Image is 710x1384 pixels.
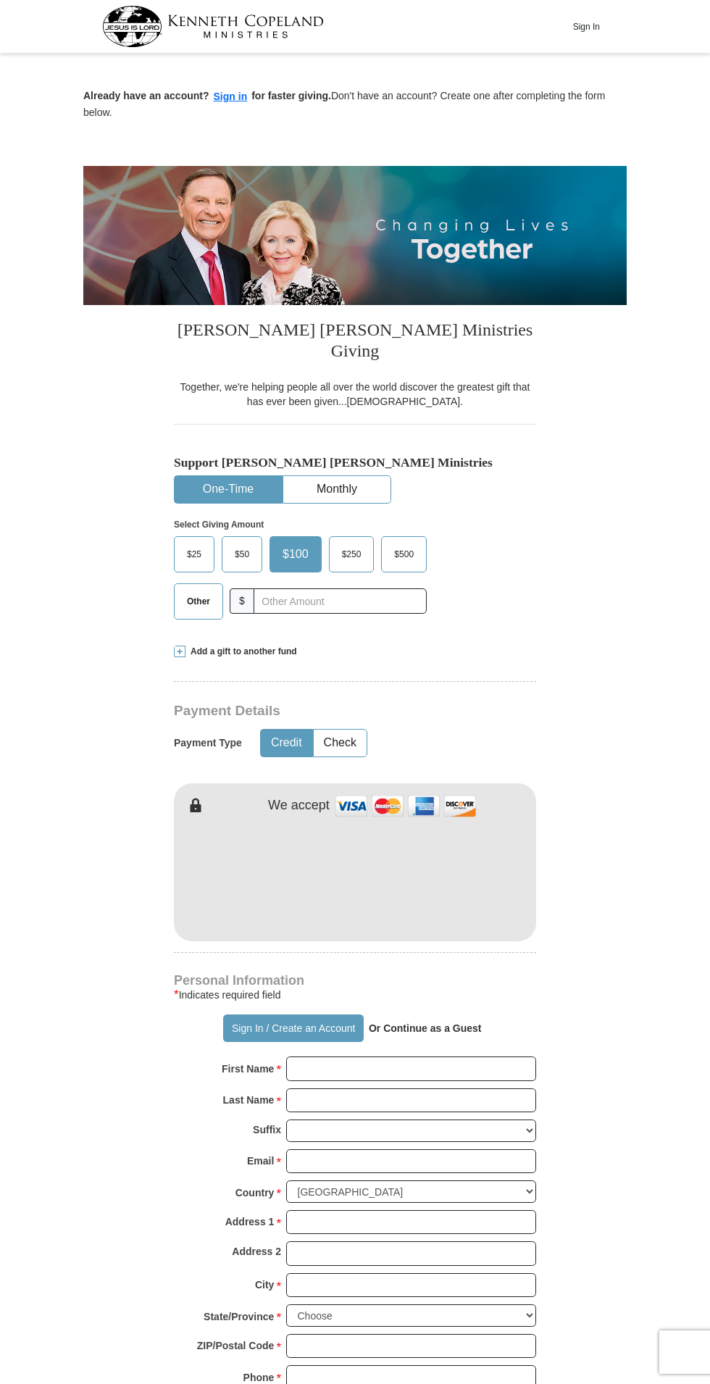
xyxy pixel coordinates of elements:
span: $50 [227,543,256,565]
strong: Address 1 [225,1212,275,1232]
button: Sign In / Create an Account [223,1014,363,1042]
span: $250 [335,543,369,565]
h4: We accept [268,798,330,814]
strong: ZIP/Postal Code [197,1335,275,1356]
span: $500 [387,543,421,565]
button: Sign in [209,88,252,105]
button: Check [314,730,367,756]
strong: City [255,1275,274,1295]
strong: Last Name [223,1090,275,1110]
div: Together, we're helping people all over the world discover the greatest gift that has ever been g... [174,380,536,409]
strong: Address 2 [232,1241,281,1262]
strong: State/Province [204,1306,274,1327]
strong: Already have an account? for faster giving. [83,90,331,101]
strong: Select Giving Amount [174,520,264,530]
h5: Support [PERSON_NAME] [PERSON_NAME] Ministries [174,455,536,470]
strong: Email [247,1151,274,1171]
button: Credit [261,730,312,756]
h5: Payment Type [174,737,242,749]
p: Don't have an account? Create one after completing the form below. [83,88,627,120]
strong: Country [235,1183,275,1203]
img: credit cards accepted [333,791,478,822]
span: $100 [275,543,316,565]
div: Indicates required field [174,986,536,1004]
img: kcm-header-logo.svg [102,6,324,47]
strong: Suffix [253,1120,281,1140]
button: One-Time [175,476,282,503]
span: Other [180,591,217,612]
input: Other Amount [254,588,427,614]
button: Sign In [564,15,608,38]
strong: Or Continue as a Guest [369,1022,482,1034]
h4: Personal Information [174,975,536,986]
strong: First Name [222,1059,274,1079]
button: Monthly [283,476,390,503]
span: $25 [180,543,209,565]
h3: Payment Details [174,703,543,720]
span: Add a gift to another fund [185,646,297,658]
span: $ [230,588,254,614]
h3: [PERSON_NAME] [PERSON_NAME] Ministries Giving [174,305,536,380]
